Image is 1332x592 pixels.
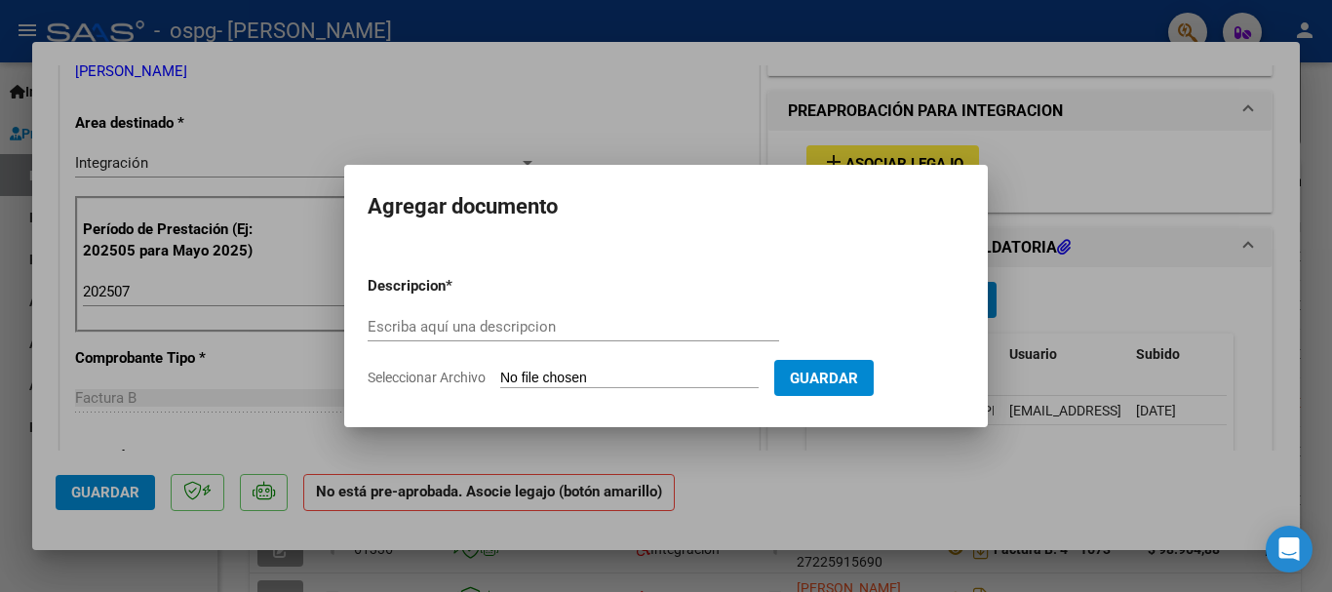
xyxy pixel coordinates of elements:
[774,360,874,396] button: Guardar
[368,370,486,385] span: Seleccionar Archivo
[1266,526,1312,572] div: Open Intercom Messenger
[368,275,547,297] p: Descripcion
[790,370,858,387] span: Guardar
[368,188,964,225] h2: Agregar documento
